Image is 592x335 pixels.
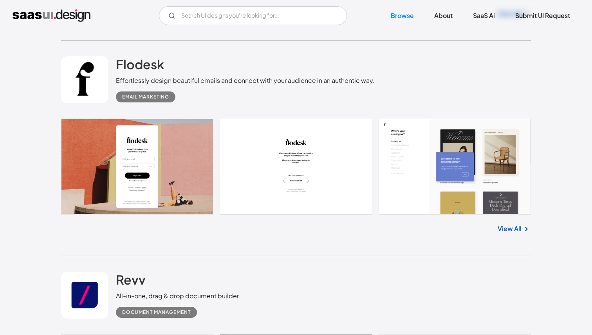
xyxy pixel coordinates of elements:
a: View All [498,224,522,233]
a: Browse [381,7,423,24]
a: Flodesk [116,56,164,76]
a: Revv [116,272,146,291]
a: Submit UI Request [506,7,579,24]
a: About [425,7,462,24]
div: All-in-one, drag & drop document builder [116,291,239,301]
h2: Revv [116,272,146,287]
input: Search UI designs you're looking for... [159,6,347,25]
div: Effortlessly design beautiful emails and connect with your audience in an authentic way. [116,76,375,85]
div: Document Management [122,308,191,317]
form: Email Form [159,6,347,25]
a: home [13,9,90,22]
h2: Flodesk [116,56,164,72]
div: Email Marketing [122,92,169,102]
a: SaaS Ai [464,7,504,24]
